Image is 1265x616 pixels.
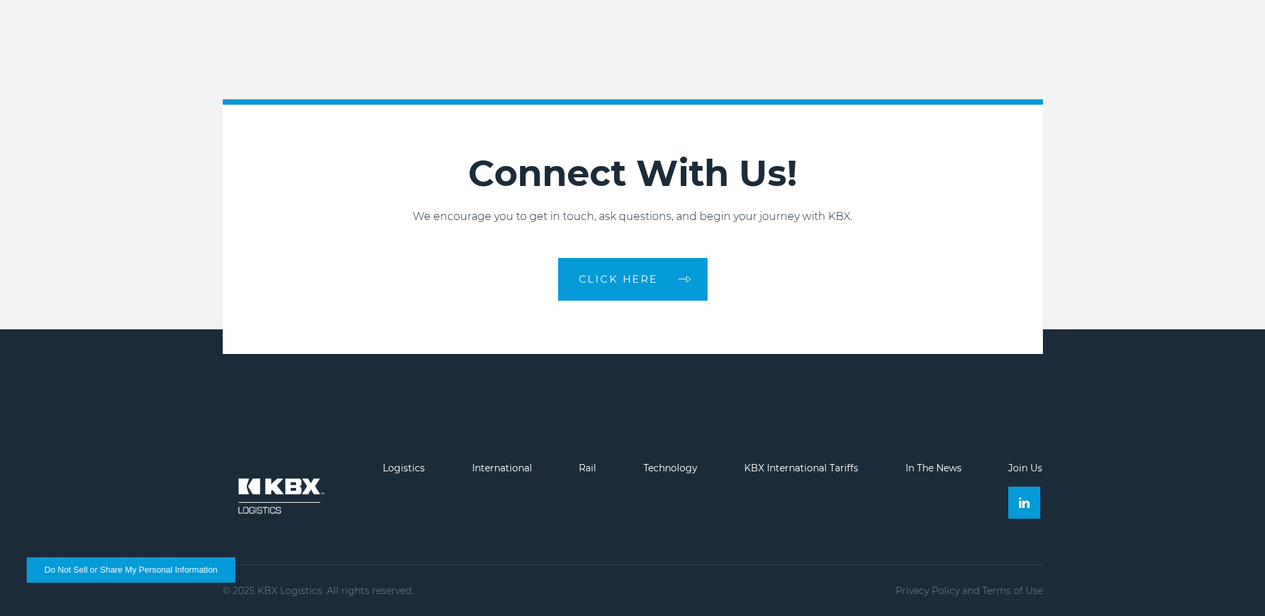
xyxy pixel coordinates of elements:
a: International [472,462,532,474]
span: CLICK HERE [579,274,658,284]
p: © 2025 KBX Logistics. All rights reserved. [223,585,413,596]
a: Rail [579,462,596,474]
a: Terms of Use [982,585,1043,597]
span: and [962,585,980,597]
img: kbx logo [223,463,336,529]
h2: Connect With Us! [223,151,1043,195]
img: Linkedin [1019,497,1030,508]
a: In The News [906,462,962,474]
iframe: Chat Widget [1198,552,1265,616]
a: Join Us [1008,462,1042,474]
a: Privacy Policy [896,585,960,597]
p: We encourage you to get in touch, ask questions, and begin your journey with KBX. [223,209,1043,225]
button: Do Not Sell or Share My Personal Information [27,557,235,583]
a: CLICK HERE arrow arrow [558,258,708,301]
a: KBX International Tariffs [744,462,858,474]
a: Technology [644,462,698,474]
a: Logistics [383,462,425,474]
